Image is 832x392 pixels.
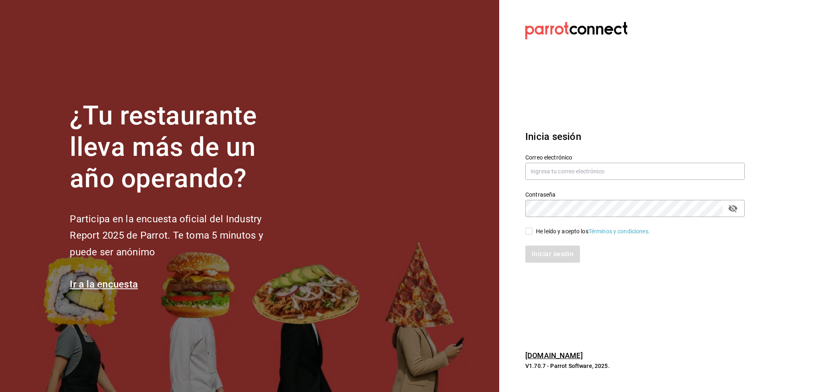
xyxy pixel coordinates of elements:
[525,129,745,144] h3: Inicia sesión
[525,163,745,180] input: Ingresa tu correo electrónico
[726,202,740,215] button: passwordField
[525,362,745,370] p: V1.70.7 - Parrot Software, 2025.
[589,228,650,235] a: Términos y condiciones.
[70,100,290,194] h1: ¿Tu restaurante lleva más de un año operando?
[70,211,290,261] h2: Participa en la encuesta oficial del Industry Report 2025 de Parrot. Te toma 5 minutos y puede se...
[525,192,745,197] label: Contraseña
[70,279,138,290] a: Ir a la encuesta
[536,227,650,236] div: He leído y acepto los
[525,155,745,160] label: Correo electrónico
[525,351,583,360] a: [DOMAIN_NAME]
